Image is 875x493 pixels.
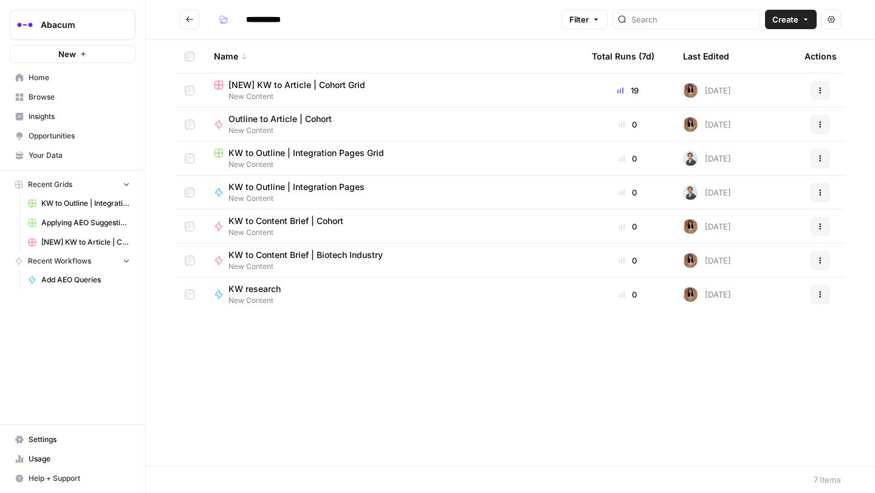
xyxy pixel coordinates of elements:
[10,449,136,469] a: Usage
[228,261,393,272] span: New Content
[214,79,572,102] a: [NEW] KW to Article | Cohort GridNew Content
[10,45,136,63] button: New
[180,10,199,29] button: Go back
[10,126,136,146] a: Opportunities
[29,92,130,103] span: Browse
[28,179,72,190] span: Recent Grids
[29,454,130,464] span: Usage
[592,84,664,97] div: 19
[683,39,729,73] div: Last Edited
[29,72,130,83] span: Home
[10,107,136,126] a: Insights
[10,469,136,488] button: Help + Support
[228,113,332,125] span: Outline to Article | Cohort
[10,430,136,449] a: Settings
[592,288,664,301] div: 0
[228,147,384,159] span: KW to Outline | Integration Pages Grid
[10,68,136,87] a: Home
[228,295,290,306] span: New Content
[683,185,731,200] div: [DATE]
[214,159,572,170] span: New Content
[228,249,383,261] span: KW to Content Brief | Biotech Industry
[592,39,654,73] div: Total Runs (7d)
[228,181,365,193] span: KW to Outline | Integration Pages
[592,254,664,267] div: 0
[28,256,91,267] span: Recent Workflows
[228,79,365,91] span: [NEW] KW to Article | Cohort Grid
[683,287,731,302] div: [DATE]
[228,125,341,136] span: New Content
[631,13,755,25] input: Search
[569,13,589,25] span: Filter
[22,270,136,290] a: Add AEO Queries
[41,237,130,248] span: [NEW] KW to Article | Cohort Grid
[772,13,798,25] span: Create
[58,48,76,60] span: New
[22,194,136,213] a: KW to Outline | Integration Pages Grid
[683,253,731,268] div: [DATE]
[41,198,130,209] span: KW to Outline | Integration Pages Grid
[214,249,572,272] a: KW to Content Brief | Biotech IndustryNew Content
[10,87,136,107] a: Browse
[683,151,731,166] div: [DATE]
[29,111,130,122] span: Insights
[683,117,698,132] img: jqqluxs4pyouhdpojww11bswqfcs
[228,193,374,204] span: New Content
[10,175,136,194] button: Recent Grids
[10,252,136,270] button: Recent Workflows
[22,213,136,233] a: Applying AEO Suggestions
[22,233,136,252] a: [NEW] KW to Article | Cohort Grid
[805,39,837,73] div: Actions
[683,151,698,166] img: b26r7ffli0h0aitnyglrtt6xafa3
[228,215,343,227] span: KW to Content Brief | Cohort
[214,215,572,238] a: KW to Content Brief | CohortNew Content
[592,220,664,233] div: 0
[683,117,731,132] div: [DATE]
[683,219,731,234] div: [DATE]
[592,186,664,199] div: 0
[561,10,608,29] button: Filter
[41,274,130,285] span: Add AEO Queries
[214,113,572,136] a: Outline to Article | CohortNew Content
[41,217,130,228] span: Applying AEO Suggestions
[214,181,572,204] a: KW to Outline | Integration PagesNew Content
[683,185,698,200] img: b26r7ffli0h0aitnyglrtt6xafa3
[214,283,572,306] a: KW researchNew Content
[592,118,664,131] div: 0
[214,39,572,73] div: Name
[10,10,136,40] button: Workspace: Abacum
[592,152,664,165] div: 0
[29,150,130,161] span: Your Data
[683,287,698,302] img: jqqluxs4pyouhdpojww11bswqfcs
[765,10,817,29] button: Create
[29,434,130,445] span: Settings
[228,283,281,295] span: KW research
[683,83,731,98] div: [DATE]
[228,227,353,238] span: New Content
[29,473,130,484] span: Help + Support
[814,474,841,486] div: 7 Items
[10,146,136,165] a: Your Data
[14,14,36,36] img: Abacum Logo
[683,253,698,268] img: jqqluxs4pyouhdpojww11bswqfcs
[683,83,698,98] img: jqqluxs4pyouhdpojww11bswqfcs
[683,219,698,234] img: jqqluxs4pyouhdpojww11bswqfcs
[29,131,130,141] span: Opportunities
[214,91,572,102] span: New Content
[214,147,572,170] a: KW to Outline | Integration Pages GridNew Content
[41,19,114,31] span: Abacum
